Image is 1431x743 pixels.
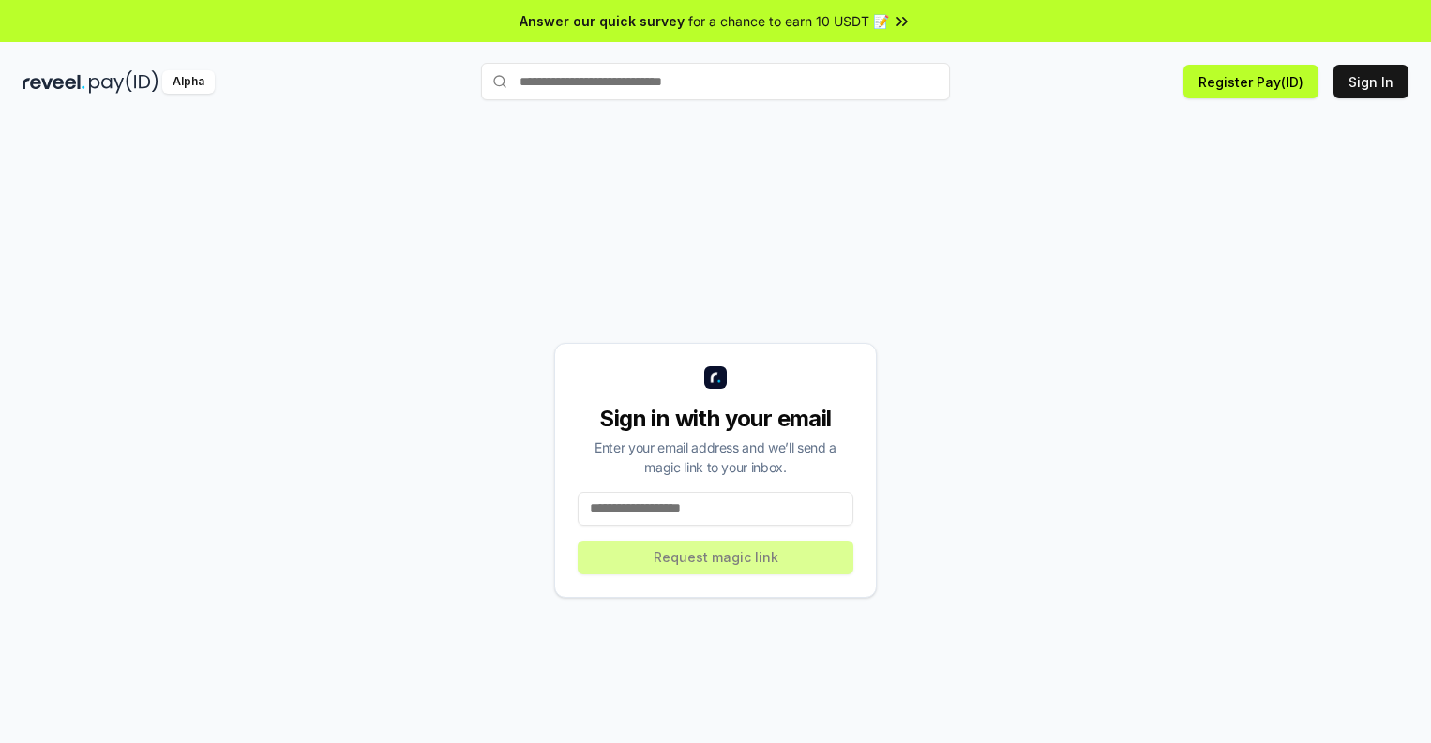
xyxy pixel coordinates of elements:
div: Sign in with your email [578,404,853,434]
img: reveel_dark [23,70,85,94]
button: Register Pay(ID) [1183,65,1318,98]
div: Enter your email address and we’ll send a magic link to your inbox. [578,438,853,477]
span: Answer our quick survey [520,11,685,31]
img: pay_id [89,70,158,94]
img: logo_small [704,366,727,389]
button: Sign In [1333,65,1408,98]
div: Alpha [162,70,215,94]
span: for a chance to earn 10 USDT 📝 [688,11,889,31]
